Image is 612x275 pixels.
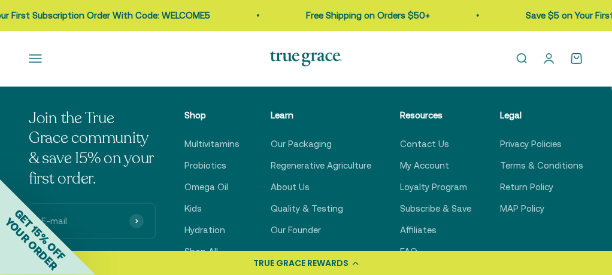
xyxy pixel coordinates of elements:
a: Kids [184,201,202,216]
p: Resources [400,108,471,123]
a: Regenerative Agriculture [271,158,371,173]
a: Terms & Conditions [500,158,583,173]
a: Shop All [184,245,218,259]
a: Loyalty Program [400,180,467,194]
a: Probiotics [184,158,226,173]
a: Privacy Policies [500,137,562,151]
a: FAQ [400,245,417,259]
p: Shop [184,108,242,123]
a: Omega Oil [184,180,228,194]
a: Contact Us [400,137,449,151]
a: Our Founder [271,223,321,237]
span: GET 15% OFF [12,207,68,262]
a: Hydration [184,223,225,237]
span: YOUR ORDER [2,215,60,273]
a: About Us [271,180,310,194]
p: Legal [500,108,583,123]
a: Return Policy [500,180,553,194]
a: Our Packaging [271,137,332,151]
p: Learn [271,108,371,123]
div: TRUE GRACE REWARDS [253,257,349,270]
a: Affiliates [400,223,437,237]
a: Subscribe & Save [400,201,471,216]
a: Multivitamins [184,137,240,151]
p: Join the True Grace community & save 15% on your first order. [29,108,156,189]
a: Free Shipping on Orders $50+ [303,10,427,20]
a: MAP Policy [500,201,544,216]
a: Quality & Testing [271,201,343,216]
a: My Account [400,158,449,173]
